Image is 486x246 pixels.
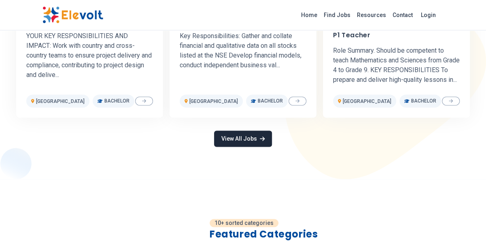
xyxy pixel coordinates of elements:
[26,31,153,80] p: YOUR KEY RESPONSIBILITIES AND IMPACT: Work with country and cross-country teams to ensure project...
[180,31,306,70] p: Key Responsibilities: Gather and collate financial and qualitative data on all stocks listed at t...
[354,9,389,21] a: Resources
[36,98,85,104] span: [GEOGRAPHIC_DATA]
[446,207,486,246] iframe: Chat Widget
[298,9,320,21] a: Home
[210,219,278,227] p: 10+ sorted categories
[333,31,370,39] h3: P1 Teacher
[343,98,391,104] span: [GEOGRAPHIC_DATA]
[258,98,283,104] span: Bachelor
[42,6,103,24] img: Elevolt
[416,7,441,23] a: Login
[210,228,444,241] h2: Featured Categories
[104,98,129,104] span: Bachelor
[320,9,354,21] a: Find Jobs
[189,98,238,104] span: [GEOGRAPHIC_DATA]
[333,46,460,85] p: Role Summary. Should be competent to teach Mathematics and Sciences from Grade 4 to Grade 9. KEY ...
[389,9,416,21] a: Contact
[214,130,272,147] a: View All Jobs
[411,98,436,104] span: Bachelor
